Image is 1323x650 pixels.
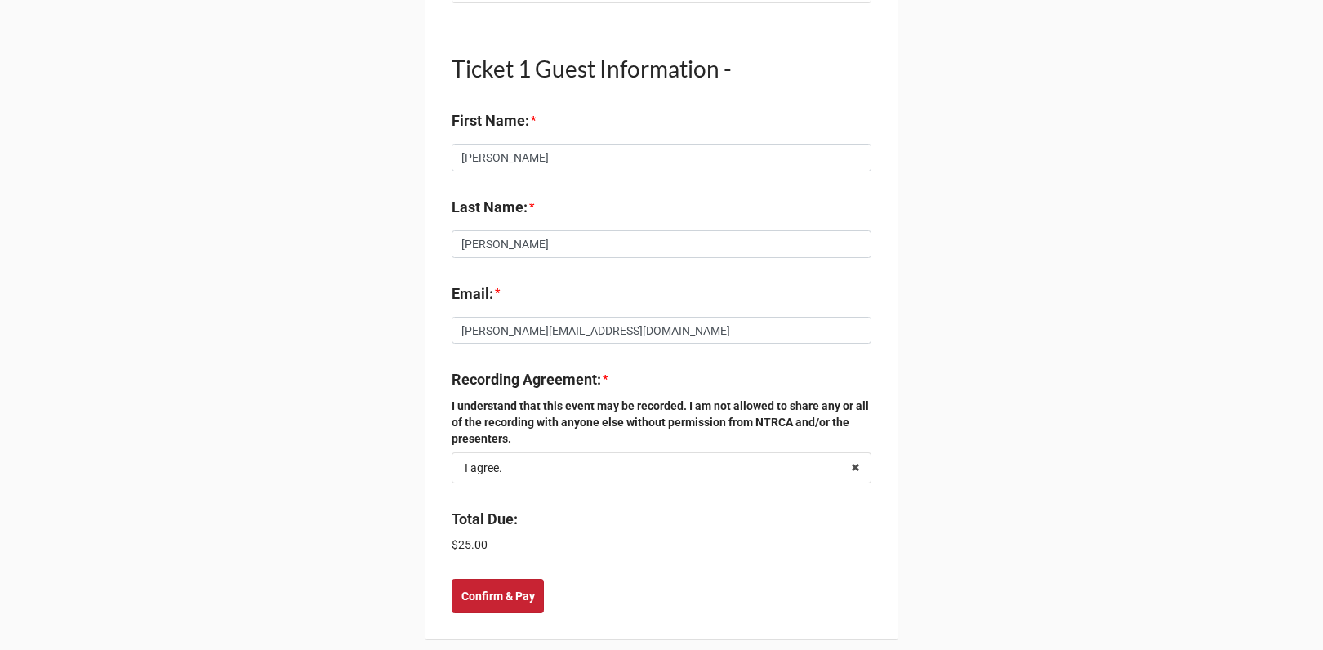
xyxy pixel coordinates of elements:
[452,109,529,132] label: First Name:
[452,399,869,445] strong: I understand that this event may be recorded. I am not allowed to share any or all of the recordi...
[452,536,871,553] p: $25.00
[452,579,544,613] button: Confirm & Pay
[452,54,871,83] h1: Ticket 1 Guest Information -
[452,368,601,391] label: Recording Agreement:
[452,196,528,219] label: Last Name:
[465,462,502,474] div: I agree.
[452,283,493,305] label: Email:
[452,510,518,528] b: Total Due:
[461,588,535,605] b: Confirm & Pay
